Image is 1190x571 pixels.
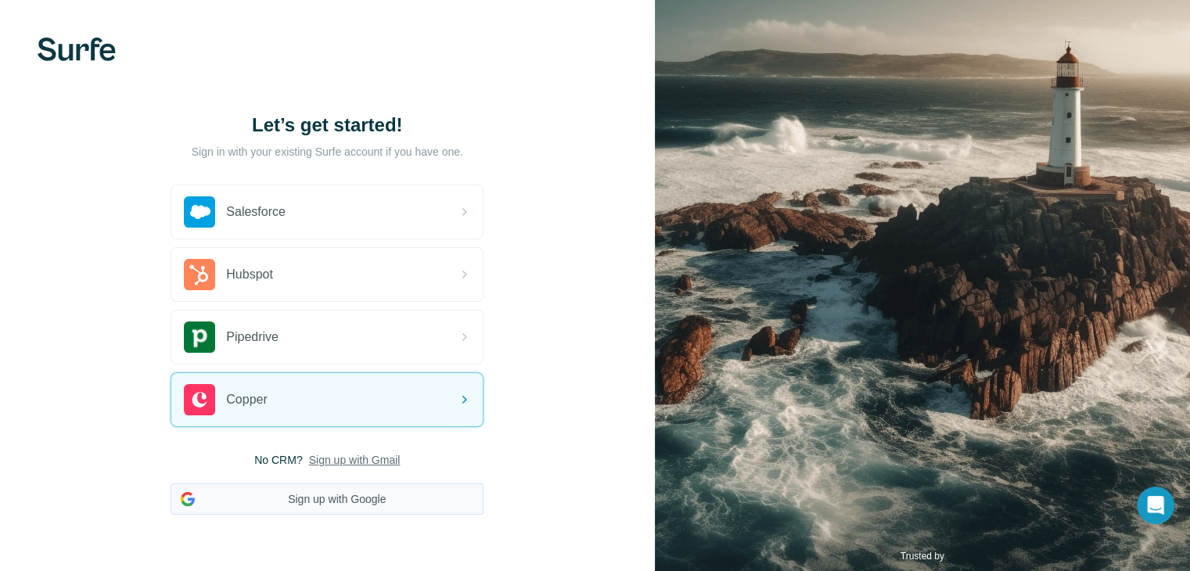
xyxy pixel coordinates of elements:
[184,321,215,353] img: pipedrive's logo
[171,483,484,515] button: Sign up with Google
[901,549,944,563] p: Trusted by
[38,38,116,61] img: Surfe's logo
[184,259,215,290] img: hubspot's logo
[226,265,273,284] span: Hubspot
[226,203,286,221] span: Salesforce
[254,452,302,468] span: No CRM?
[1137,487,1174,524] div: Open Intercom Messenger
[192,144,463,160] p: Sign in with your existing Surfe account if you have one.
[226,390,267,409] span: Copper
[184,196,215,228] img: salesforce's logo
[171,113,484,138] h1: Let’s get started!
[309,452,401,468] button: Sign up with Gmail
[184,384,215,415] img: copper's logo
[226,328,279,347] span: Pipedrive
